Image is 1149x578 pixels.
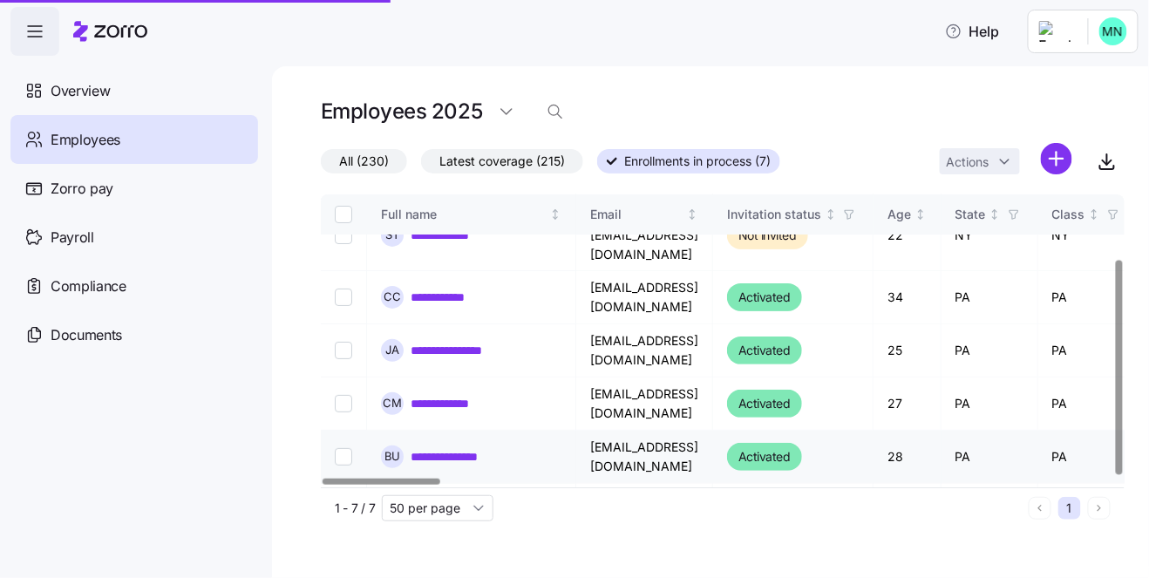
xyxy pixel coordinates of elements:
[1029,497,1051,520] button: Previous page
[1039,21,1074,42] img: Employer logo
[942,271,1038,323] td: PA
[1038,431,1138,484] td: PA
[1038,377,1138,431] td: PA
[439,150,565,173] span: Latest coverage (215)
[1038,271,1138,323] td: PA
[51,324,122,346] span: Documents
[576,194,713,235] th: EmailNot sorted
[1041,143,1072,174] svg: add icon
[942,200,1038,271] td: NY
[383,398,402,409] span: C M
[335,206,352,223] input: Select all records
[1088,497,1111,520] button: Next page
[10,115,258,164] a: Employees
[947,156,989,168] span: Actions
[738,225,797,246] span: Not invited
[955,205,986,224] div: State
[942,324,1038,377] td: PA
[321,98,482,125] h1: Employees 2025
[10,66,258,115] a: Overview
[51,227,94,248] span: Payroll
[1088,208,1100,221] div: Not sorted
[1058,497,1081,520] button: 1
[942,377,1038,431] td: PA
[738,340,791,361] span: Activated
[381,205,547,224] div: Full name
[874,194,942,235] th: AgeNot sorted
[874,200,942,271] td: 22
[335,227,352,244] input: Select record 2
[887,205,911,224] div: Age
[51,178,113,200] span: Zorro pay
[686,208,698,221] div: Not sorted
[931,14,1014,49] button: Help
[914,208,927,221] div: Not sorted
[10,213,258,262] a: Payroll
[51,80,110,102] span: Overview
[942,431,1038,484] td: PA
[10,262,258,310] a: Compliance
[989,208,1001,221] div: Not sorted
[576,271,713,323] td: [EMAIL_ADDRESS][DOMAIN_NAME]
[738,393,791,414] span: Activated
[384,291,401,303] span: C C
[10,164,258,213] a: Zorro pay
[1038,200,1138,271] td: NY
[874,431,942,484] td: 28
[51,275,126,297] span: Compliance
[713,194,874,235] th: Invitation statusNot sorted
[874,324,942,377] td: 25
[942,194,1038,235] th: StateNot sorted
[335,342,352,359] input: Select record 4
[576,431,713,484] td: [EMAIL_ADDRESS][DOMAIN_NAME]
[1038,194,1138,235] th: ClassNot sorted
[335,448,352,466] input: Select record 6
[738,287,791,308] span: Activated
[51,129,120,151] span: Employees
[576,324,713,377] td: [EMAIL_ADDRESS][DOMAIN_NAME]
[738,446,791,467] span: Activated
[576,377,713,431] td: [EMAIL_ADDRESS][DOMAIN_NAME]
[335,289,352,306] input: Select record 3
[825,208,837,221] div: Not sorted
[1038,324,1138,377] td: PA
[874,377,942,431] td: 27
[727,205,821,224] div: Invitation status
[385,229,399,241] span: S T
[335,395,352,412] input: Select record 5
[10,310,258,359] a: Documents
[940,148,1020,174] button: Actions
[576,200,713,271] td: [PERSON_NAME][EMAIL_ADDRESS][DOMAIN_NAME]
[385,344,399,356] span: J A
[367,194,576,235] th: Full nameNot sorted
[384,451,401,462] span: B U
[590,205,683,224] div: Email
[874,271,942,323] td: 34
[549,208,561,221] div: Not sorted
[1099,17,1127,45] img: b0ee0d05d7ad5b312d7e0d752ccfd4ca
[624,150,771,173] span: Enrollments in process (7)
[339,150,389,173] span: All (230)
[945,21,1000,42] span: Help
[1052,205,1085,224] div: Class
[335,500,375,517] span: 1 - 7 / 7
